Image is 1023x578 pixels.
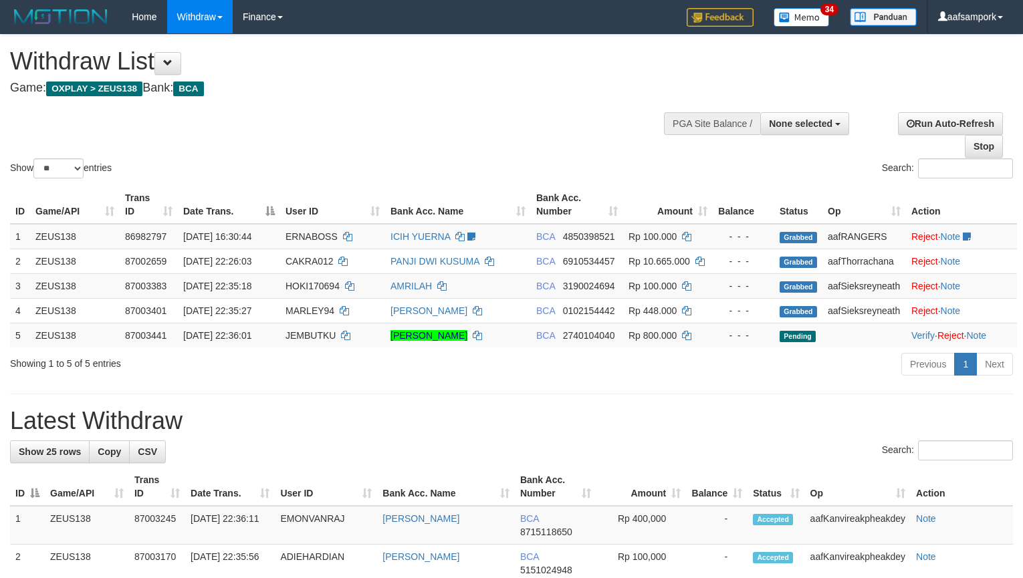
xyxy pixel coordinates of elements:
[563,305,615,316] span: Copy 0102154442 to clipboard
[937,330,964,341] a: Reject
[753,552,793,563] span: Accepted
[906,249,1017,273] td: ·
[185,506,275,545] td: [DATE] 22:36:11
[531,186,623,224] th: Bank Acc. Number: activate to sort column ascending
[629,330,677,341] span: Rp 800.000
[390,330,467,341] a: [PERSON_NAME]
[820,3,838,15] span: 34
[520,551,539,562] span: BCA
[275,468,377,506] th: User ID: activate to sort column ascending
[882,440,1013,460] label: Search:
[45,506,129,545] td: ZEUS138
[911,256,938,267] a: Reject
[563,231,615,242] span: Copy 4850398521 to clipboard
[906,323,1017,347] td: · ·
[10,82,669,95] h4: Game: Bank:
[780,232,817,243] span: Grabbed
[976,353,1013,376] a: Next
[536,231,555,242] span: BCA
[906,273,1017,298] td: ·
[10,468,45,506] th: ID: activate to sort column descending
[686,468,748,506] th: Balance: activate to sort column ascending
[536,281,555,291] span: BCA
[629,231,677,242] span: Rp 100.000
[596,506,686,545] td: Rp 400,000
[822,298,906,323] td: aafSieksreyneath
[30,186,120,224] th: Game/API: activate to sort column ascending
[918,158,1013,178] input: Search:
[822,224,906,249] td: aafRANGERS
[520,565,572,575] span: Copy 5151024948 to clipboard
[280,186,385,224] th: User ID: activate to sort column ascending
[629,281,677,291] span: Rp 100.000
[780,331,816,342] span: Pending
[941,256,961,267] a: Note
[30,224,120,249] td: ZEUS138
[30,298,120,323] td: ZEUS138
[390,256,479,267] a: PANJI DWI KUSUMA
[10,186,30,224] th: ID
[286,281,340,291] span: HOKI170694
[769,118,832,129] span: None selected
[10,408,1013,434] h1: Latest Withdraw
[30,323,120,347] td: ZEUS138
[382,513,459,524] a: [PERSON_NAME]
[385,186,531,224] th: Bank Acc. Name: activate to sort column ascending
[10,440,90,463] a: Show 25 rows
[520,513,539,524] span: BCA
[966,330,986,341] a: Note
[10,158,112,178] label: Show entries
[183,231,251,242] span: [DATE] 16:30:44
[183,281,251,291] span: [DATE] 22:35:18
[965,135,1003,158] a: Stop
[275,506,377,545] td: EMONVANRAJ
[390,281,432,291] a: AMRILAH
[183,305,251,316] span: [DATE] 22:35:27
[10,224,30,249] td: 1
[911,231,938,242] a: Reject
[906,186,1017,224] th: Action
[748,468,804,506] th: Status: activate to sort column ascending
[954,353,977,376] a: 1
[520,527,572,537] span: Copy 8715118650 to clipboard
[941,281,961,291] a: Note
[125,281,166,291] span: 87003383
[10,323,30,347] td: 5
[780,257,817,268] span: Grabbed
[382,551,459,562] a: [PERSON_NAME]
[916,513,936,524] a: Note
[33,158,84,178] select: Showentries
[664,112,760,135] div: PGA Site Balance /
[850,8,917,26] img: panduan.png
[10,48,669,75] h1: Withdraw List
[536,330,555,341] span: BCA
[536,305,555,316] span: BCA
[129,468,185,506] th: Trans ID: activate to sort column ascending
[687,8,754,27] img: Feedback.jpg
[19,446,81,457] span: Show 25 rows
[178,186,280,224] th: Date Trans.: activate to sort column descending
[901,353,955,376] a: Previous
[563,281,615,291] span: Copy 3190024694 to clipboard
[718,329,769,342] div: - - -
[286,305,334,316] span: MARLEY94
[718,230,769,243] div: - - -
[774,186,822,224] th: Status
[906,298,1017,323] td: ·
[629,256,690,267] span: Rp 10.665.000
[46,82,142,96] span: OXPLAY > ZEUS138
[286,231,338,242] span: ERNABOSS
[138,446,157,457] span: CSV
[183,330,251,341] span: [DATE] 22:36:01
[941,305,961,316] a: Note
[390,305,467,316] a: [PERSON_NAME]
[10,298,30,323] td: 4
[822,186,906,224] th: Op: activate to sort column ascending
[911,330,935,341] a: Verify
[911,468,1013,506] th: Action
[718,255,769,268] div: - - -
[183,256,251,267] span: [DATE] 22:26:03
[774,8,830,27] img: Button%20Memo.svg
[129,506,185,545] td: 87003245
[916,551,936,562] a: Note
